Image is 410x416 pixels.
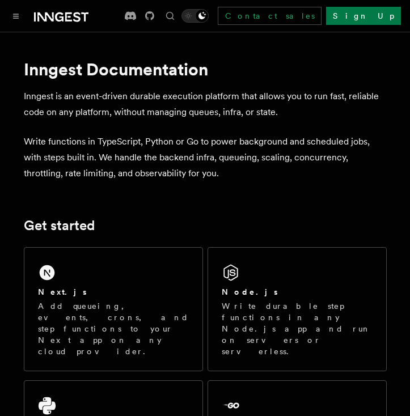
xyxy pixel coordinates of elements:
p: Write functions in TypeScript, Python or Go to power background and scheduled jobs, with steps bu... [24,134,387,181]
a: Next.jsAdd queueing, events, crons, and step functions to your Next app on any cloud provider. [24,247,203,371]
p: Add queueing, events, crons, and step functions to your Next app on any cloud provider. [38,300,189,357]
a: Contact sales [218,7,322,25]
h1: Inngest Documentation [24,59,387,79]
button: Toggle navigation [9,9,23,23]
h2: Node.js [222,286,278,298]
button: Find something... [163,9,177,23]
a: Get started [24,218,95,234]
a: Sign Up [326,7,401,25]
button: Toggle dark mode [181,9,209,23]
h2: Next.js [38,286,87,298]
p: Inngest is an event-driven durable execution platform that allows you to run fast, reliable code ... [24,88,387,120]
a: Node.jsWrite durable step functions in any Node.js app and run on servers or serverless. [208,247,387,371]
p: Write durable step functions in any Node.js app and run on servers or serverless. [222,300,373,357]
